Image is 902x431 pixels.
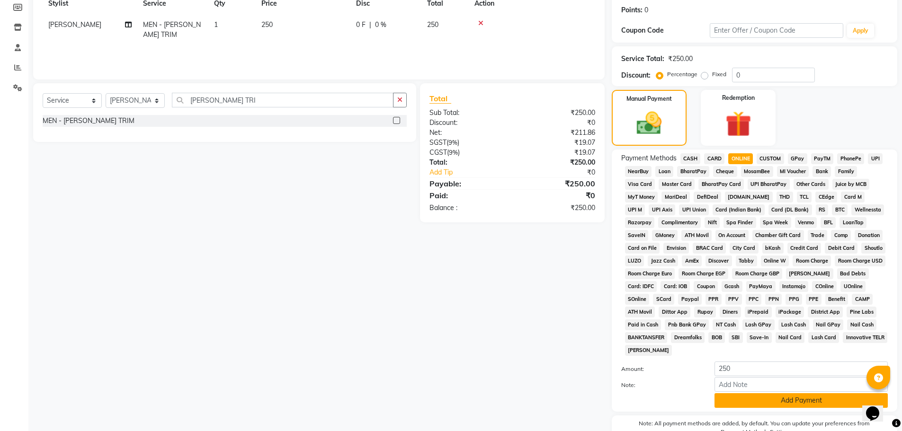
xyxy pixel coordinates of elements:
span: Lash Cash [778,319,809,330]
span: Pine Labs [847,307,876,317]
span: PPN [765,294,782,305]
button: Add Payment [714,393,888,408]
span: 1 [214,20,218,29]
span: MI Voucher [777,166,809,177]
span: Shoutlo [861,243,885,254]
span: 250 [261,20,273,29]
img: _gift.svg [717,108,759,140]
span: Donation [855,230,883,241]
span: Online W [761,255,789,266]
span: Payment Methods [621,153,677,163]
span: Juice by MCB [832,179,870,190]
span: RS [816,204,829,215]
span: PPE [806,294,822,305]
span: Room Charge USD [835,255,885,266]
span: MariDeal [661,192,690,202]
span: bKash [762,243,784,254]
span: PPG [786,294,802,305]
span: UOnline [840,281,866,292]
span: GPay [788,153,807,164]
span: Discover [706,255,732,266]
span: Innovative TELR [843,332,887,343]
span: Card: IOB [661,281,690,292]
span: Card M [841,192,865,202]
div: MEN - [PERSON_NAME] TRIM [43,116,134,126]
span: MEN - [PERSON_NAME] TRIM [143,20,201,39]
span: District App [808,307,843,317]
span: SCard [653,294,674,305]
span: CUSTOM [757,153,784,164]
span: Save-In [747,332,772,343]
span: ATH Movil [681,230,712,241]
div: Net: [422,128,512,138]
span: Room Charge GBP [732,268,782,279]
span: Room Charge Euro [625,268,675,279]
span: Complimentary [658,217,701,228]
span: Venmo [795,217,817,228]
span: Cheque [713,166,737,177]
span: [PERSON_NAME] [786,268,833,279]
span: Nift [705,217,720,228]
span: Nail Cash [847,319,876,330]
label: Manual Payment [626,95,672,103]
a: Add Tip [422,167,527,177]
span: Credit Card [787,243,822,254]
span: ONLINE [728,153,753,164]
label: Amount: [614,365,708,373]
span: Chamber Gift Card [752,230,804,241]
span: PPC [746,294,762,305]
span: DefiDeal [694,192,721,202]
span: NT Cash [713,319,739,330]
label: Note: [614,381,708,389]
span: Paypal [678,294,702,305]
span: 9% [449,149,458,156]
span: UPI [868,153,883,164]
div: ₹19.07 [512,138,602,148]
span: PPR [706,294,722,305]
span: Trade [808,230,828,241]
span: BOB [708,332,725,343]
span: On Account [715,230,749,241]
span: SBI [729,332,743,343]
span: Paid in Cash [625,319,661,330]
div: ₹250.00 [512,178,602,189]
span: Spa Finder [723,217,756,228]
div: 0 [644,5,648,15]
label: Redemption [722,94,755,102]
label: Fixed [712,70,726,79]
span: COnline [812,281,837,292]
span: CGST [429,148,447,157]
span: CEdge [815,192,837,202]
span: ATH Movil [625,307,655,317]
span: PhonePe [837,153,864,164]
span: CASH [680,153,701,164]
span: CAMP [852,294,873,305]
div: Total: [422,158,512,167]
div: Paid: [422,190,512,201]
div: ₹0 [527,167,602,177]
span: Diners [720,307,741,317]
span: iPrepaid [745,307,772,317]
span: Lash GPay [742,319,775,330]
span: 0 % [375,20,386,30]
span: Card (Indian Bank) [713,204,765,215]
span: TCL [797,192,812,202]
input: Add Note [714,377,888,392]
span: Nail Card [776,332,805,343]
span: Visa Card [625,179,655,190]
span: UPI BharatPay [748,179,790,190]
span: 0 F [356,20,366,30]
span: Loan [655,166,673,177]
input: Search or Scan [172,93,393,107]
span: 250 [427,20,438,29]
div: Coupon Code [621,26,710,35]
span: THD [777,192,793,202]
span: Coupon [694,281,718,292]
div: ₹250.00 [512,158,602,167]
input: Amount [714,361,888,376]
span: BharatPay Card [698,179,744,190]
div: ( ) [422,148,512,158]
span: BTC [832,204,848,215]
div: Payable: [422,178,512,189]
span: Benefit [825,294,848,305]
